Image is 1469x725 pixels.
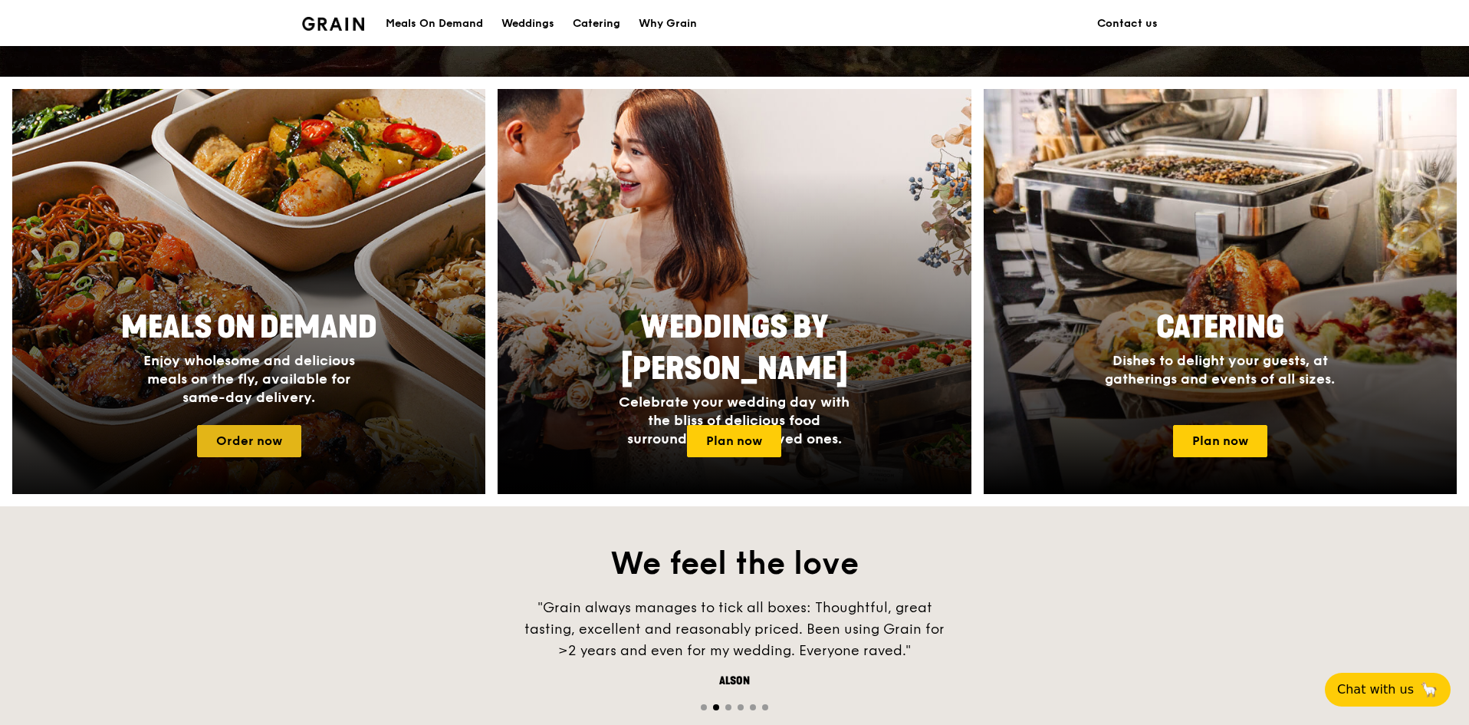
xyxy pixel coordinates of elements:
[501,1,554,47] div: Weddings
[1420,681,1438,699] span: 🦙
[1105,352,1335,387] span: Dishes to delight your guests, at gatherings and events of all sizes.
[1173,425,1267,457] a: Plan now
[762,704,768,710] span: Go to slide 6
[629,1,706,47] a: Why Grain
[121,309,377,346] span: Meals On Demand
[498,89,971,494] img: weddings-card.4f3003b8.jpg
[1337,681,1414,699] span: Chat with us
[725,704,731,710] span: Go to slide 3
[573,1,620,47] div: Catering
[498,89,971,494] a: Weddings by [PERSON_NAME]Celebrate your wedding day with the bliss of delicious food surrounded b...
[386,1,483,47] div: Meals On Demand
[302,17,364,31] img: Grain
[143,352,355,406] span: Enjoy wholesome and delicious meals on the fly, available for same-day delivery.
[738,704,744,710] span: Go to slide 4
[197,425,301,457] a: Order now
[619,394,850,447] span: Celebrate your wedding day with the bliss of delicious food surrounded by your loved ones.
[504,597,965,661] div: "Grain always manages to tick all boxes: Thoughtful, great tasting, excellent and reasonably pric...
[639,1,697,47] div: Why Grain
[687,425,781,457] a: Plan now
[504,674,965,689] div: Alson
[984,89,1457,494] a: CateringDishes to delight your guests, at gatherings and events of all sizes.Plan now
[1156,309,1284,346] span: Catering
[492,1,564,47] a: Weddings
[1088,1,1167,47] a: Contact us
[750,704,756,710] span: Go to slide 5
[701,704,707,710] span: Go to slide 1
[984,89,1457,494] img: catering-card.e1cfaf3e.jpg
[12,89,485,494] a: Meals On DemandEnjoy wholesome and delicious meals on the fly, available for same-day delivery.Or...
[1325,673,1451,707] button: Chat with us🦙
[564,1,629,47] a: Catering
[621,309,848,387] span: Weddings by [PERSON_NAME]
[713,704,719,710] span: Go to slide 2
